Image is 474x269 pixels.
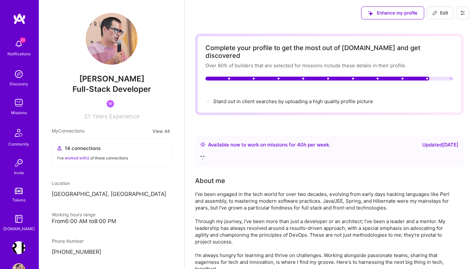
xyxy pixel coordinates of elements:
[84,113,90,120] span: 21
[3,225,35,232] div: [DOMAIN_NAME]
[65,156,89,160] span: worked with 2
[143,144,150,152] img: avatar
[12,212,25,225] img: guide book
[153,144,161,152] img: avatar
[52,218,171,225] div: From 6:00 AM to 8:00 PM
[205,44,453,59] div: Complete your profile to get the most out of [DOMAIN_NAME] and get discovered
[11,109,27,116] div: Missions
[86,13,138,65] img: User Avatar
[200,142,205,147] img: Availability
[72,84,151,94] span: Full-Stack Developer
[7,50,30,57] div: Notifications
[15,188,23,194] img: tokens
[200,154,458,162] div: “ . ”
[11,241,27,254] a: Terr.ai: Building an Innovative Real Estate Platform
[213,98,373,105] div: Stand out in client searches by uploading a high quality profile picture
[52,248,171,256] p: [PHONE_NUMBER]
[195,176,225,186] div: About me
[150,127,171,135] button: View All
[92,113,139,120] span: Years Experience
[208,141,330,149] div: Available now to work on missions for h per week .
[368,10,417,16] span: Enhance my profile
[205,62,453,69] div: Over 80% of builders that are selected for missions include these details in their profile.
[148,144,156,152] img: avatar
[52,127,84,135] span: My Connections
[12,96,25,109] img: teamwork
[52,74,171,84] span: [PERSON_NAME]
[422,141,458,149] div: Updated [DATE]
[361,6,424,19] button: Enhance my profile
[65,145,101,152] span: 14 connections
[8,141,29,147] div: Community
[11,125,27,141] img: Community
[57,155,166,161] div: I've of these connections
[14,169,24,176] div: Invite
[52,190,171,198] p: [GEOGRAPHIC_DATA], [GEOGRAPHIC_DATA]
[52,180,171,187] div: Location
[427,6,454,19] button: Edit
[20,38,25,43] span: 20
[368,11,373,16] i: icon SuggestedTeams
[432,10,448,16] span: Edit
[12,38,25,50] img: bell
[158,144,166,152] img: avatar
[12,197,26,203] div: Tokens
[10,81,28,87] div: Discovery
[297,142,303,148] span: 40
[12,156,25,169] img: Invite
[52,139,171,167] button: 14 connectionsavataravataravataravatarI've worked with2 of these connections
[57,146,62,151] i: icon Collaborator
[12,241,25,254] img: Terr.ai: Building an Innovative Real Estate Platform
[12,68,25,81] img: discovery
[106,100,114,108] img: Been on Mission
[52,238,83,244] span: Phone Number
[13,13,26,25] img: logo
[52,212,95,217] span: Working hours range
